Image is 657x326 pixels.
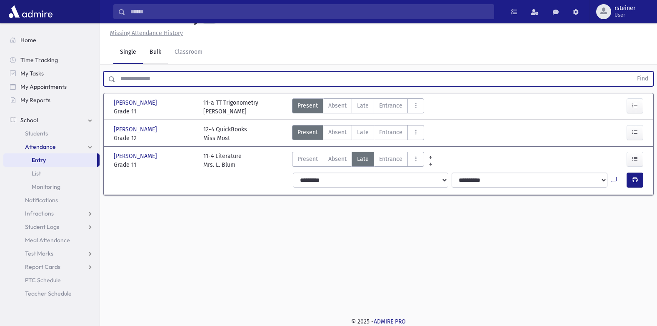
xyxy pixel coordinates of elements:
[357,155,369,163] span: Late
[328,128,347,137] span: Absent
[25,236,70,244] span: Meal Attendance
[297,155,318,163] span: Present
[114,160,195,169] span: Grade 11
[3,220,100,233] a: Student Logs
[107,30,183,37] a: Missing Attendance History
[25,223,59,231] span: Student Logs
[615,12,635,18] span: User
[113,41,143,64] a: Single
[3,247,100,260] a: Test Marks
[25,130,48,137] span: Students
[20,83,67,90] span: My Appointments
[3,207,100,220] a: Infractions
[632,72,653,86] button: Find
[110,30,183,37] u: Missing Attendance History
[3,233,100,247] a: Meal Attendance
[328,155,347,163] span: Absent
[297,128,318,137] span: Present
[20,116,38,124] span: School
[7,3,55,20] img: AdmirePro
[292,98,424,116] div: AttTypes
[114,134,195,143] span: Grade 12
[20,56,58,64] span: Time Tracking
[3,287,100,300] a: Teacher Schedule
[20,96,50,104] span: My Reports
[25,196,58,204] span: Notifications
[379,155,402,163] span: Entrance
[25,290,72,297] span: Teacher Schedule
[125,4,494,19] input: Search
[3,153,97,167] a: Entry
[113,317,644,326] div: © 2025 -
[20,70,44,77] span: My Tasks
[3,93,100,107] a: My Reports
[379,101,402,110] span: Entrance
[297,101,318,110] span: Present
[25,210,54,217] span: Infractions
[32,156,46,164] span: Entry
[114,107,195,116] span: Grade 11
[357,101,369,110] span: Late
[114,152,159,160] span: [PERSON_NAME]
[3,67,100,80] a: My Tasks
[114,98,159,107] span: [PERSON_NAME]
[357,128,369,137] span: Late
[3,193,100,207] a: Notifications
[292,152,424,169] div: AttTypes
[32,170,41,177] span: List
[32,183,60,191] span: Monitoring
[3,33,100,47] a: Home
[3,167,100,180] a: List
[328,101,347,110] span: Absent
[292,125,424,143] div: AttTypes
[379,128,402,137] span: Entrance
[203,152,242,169] div: 11-4 Literature Mrs. L. Blum
[3,80,100,93] a: My Appointments
[25,143,56,150] span: Attendance
[3,273,100,287] a: PTC Schedule
[168,41,209,64] a: Classroom
[25,276,61,284] span: PTC Schedule
[3,53,100,67] a: Time Tracking
[3,260,100,273] a: Report Cards
[203,98,258,116] div: 11-a TT Trigonometry [PERSON_NAME]
[3,140,100,153] a: Attendance
[114,125,159,134] span: [PERSON_NAME]
[143,41,168,64] a: Bulk
[3,180,100,193] a: Monitoring
[25,263,60,271] span: Report Cards
[25,250,53,257] span: Test Marks
[20,36,36,44] span: Home
[203,125,247,143] div: 12-4 QuickBooks Miss Most
[3,113,100,127] a: School
[615,5,635,12] span: rsteiner
[3,127,100,140] a: Students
